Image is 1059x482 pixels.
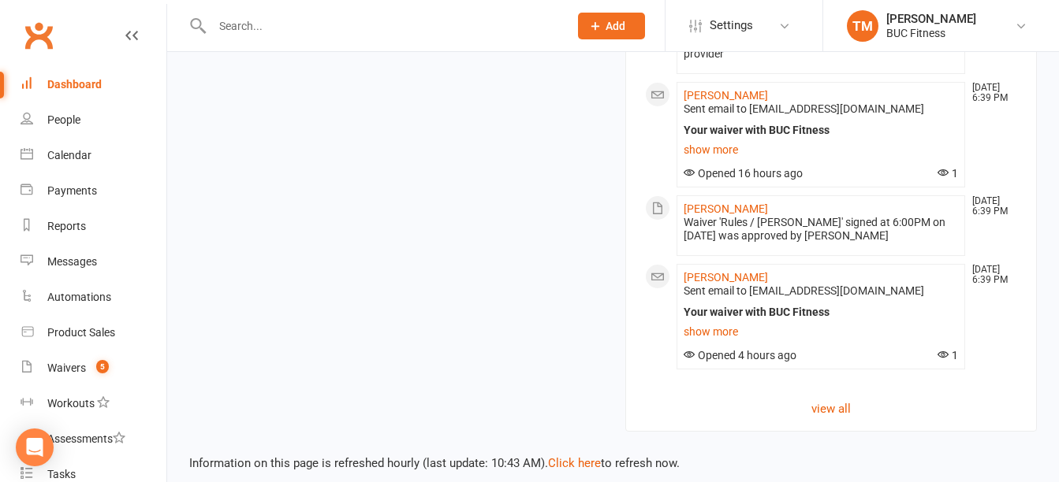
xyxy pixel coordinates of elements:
a: Messages [21,244,166,280]
time: [DATE] 6:39 PM [964,196,1016,217]
div: Dashboard [47,78,102,91]
a: [PERSON_NAME] [684,89,768,102]
div: Waivers [47,361,86,374]
time: [DATE] 6:39 PM [964,265,1016,285]
span: 1 [938,167,958,180]
a: show more [684,321,959,343]
div: Messages [47,255,97,268]
a: Click here [548,456,601,470]
div: Tasks [47,468,76,480]
div: Workouts [47,397,95,410]
a: Reports [21,209,166,244]
div: [PERSON_NAME] [886,12,976,26]
div: Your waiver with BUC Fitness [684,306,959,319]
span: 5 [96,360,109,373]
span: Settings [710,8,753,43]
div: Your waiver with BUC Fitness [684,124,959,137]
a: Calendar [21,138,166,173]
a: Workouts [21,386,166,421]
div: Automations [47,291,111,303]
div: Calendar [47,149,91,161]
span: Opened 16 hours ago [684,167,803,180]
span: Opened 4 hours ago [684,349,796,361]
a: show more [684,139,959,161]
div: Open Intercom Messenger [16,428,54,466]
time: [DATE] 6:39 PM [964,83,1016,103]
div: Assessments [47,432,125,445]
a: [PERSON_NAME] [684,271,768,284]
a: Payments [21,173,166,209]
span: Sent email to [EMAIL_ADDRESS][DOMAIN_NAME] [684,284,924,297]
a: Product Sales [21,315,166,350]
div: Reports [47,220,86,232]
a: Dashboard [21,67,166,102]
div: Waiver 'Rules / [PERSON_NAME]' signed at 6:00PM on [DATE] was approved by [PERSON_NAME] [684,216,959,243]
span: Sent email to [EMAIL_ADDRESS][DOMAIN_NAME] [684,102,924,115]
a: Waivers 5 [21,350,166,386]
span: Add [606,20,625,32]
a: view all [645,399,1018,418]
a: Assessments [21,421,166,457]
div: Information on this page is refreshed hourly (last update: 10:43 AM). to refresh now. [167,432,1059,473]
div: TM [847,10,878,42]
a: People [21,102,166,138]
div: Product Sales [47,326,115,339]
a: Automations [21,280,166,315]
a: Clubworx [19,16,58,55]
div: BUC Fitness [886,26,976,40]
input: Search... [207,15,557,37]
button: Add [578,13,645,39]
a: [PERSON_NAME] [684,202,768,215]
div: People [47,113,80,126]
div: Payments [47,184,97,197]
span: 1 [938,349,958,361]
